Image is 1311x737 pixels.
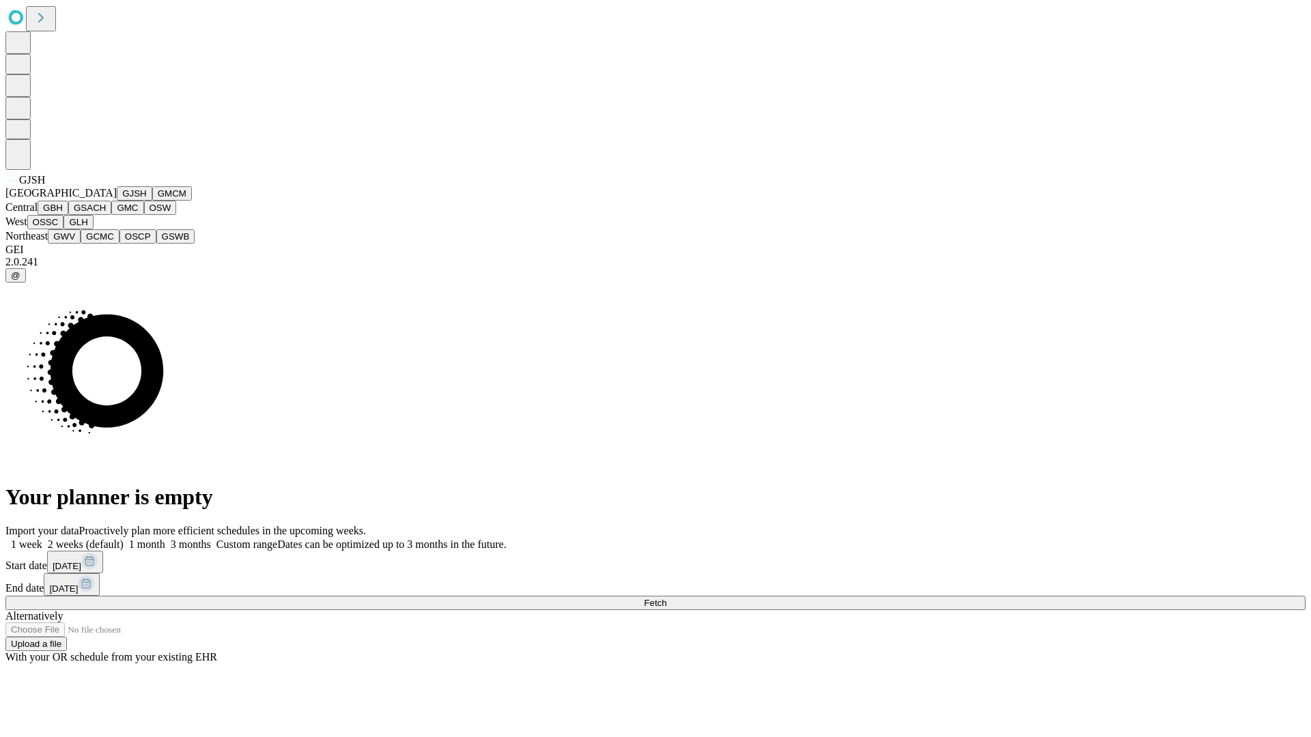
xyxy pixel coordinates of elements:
[5,244,1306,256] div: GEI
[64,215,93,229] button: GLH
[81,229,119,244] button: GCMC
[171,538,211,550] span: 3 months
[48,229,81,244] button: GWV
[156,229,195,244] button: GSWB
[152,186,192,201] button: GMCM
[53,561,81,571] span: [DATE]
[5,637,67,651] button: Upload a file
[5,573,1306,596] div: End date
[11,538,42,550] span: 1 week
[117,186,152,201] button: GJSH
[5,201,38,213] span: Central
[48,538,124,550] span: 2 weeks (default)
[5,651,217,663] span: With your OR schedule from your existing EHR
[38,201,68,215] button: GBH
[111,201,143,215] button: GMC
[5,268,26,283] button: @
[11,270,20,280] span: @
[216,538,277,550] span: Custom range
[19,174,45,186] span: GJSH
[5,216,27,227] span: West
[5,525,79,536] span: Import your data
[68,201,111,215] button: GSACH
[144,201,177,215] button: OSW
[79,525,366,536] span: Proactively plan more efficient schedules in the upcoming weeks.
[119,229,156,244] button: OSCP
[129,538,165,550] span: 1 month
[5,230,48,242] span: Northeast
[5,187,117,199] span: [GEOGRAPHIC_DATA]
[5,256,1306,268] div: 2.0.241
[49,583,78,594] span: [DATE]
[5,610,63,622] span: Alternatively
[5,596,1306,610] button: Fetch
[5,485,1306,510] h1: Your planner is empty
[47,551,103,573] button: [DATE]
[27,215,64,229] button: OSSC
[277,538,506,550] span: Dates can be optimized up to 3 months in the future.
[5,551,1306,573] div: Start date
[644,598,666,608] span: Fetch
[44,573,100,596] button: [DATE]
